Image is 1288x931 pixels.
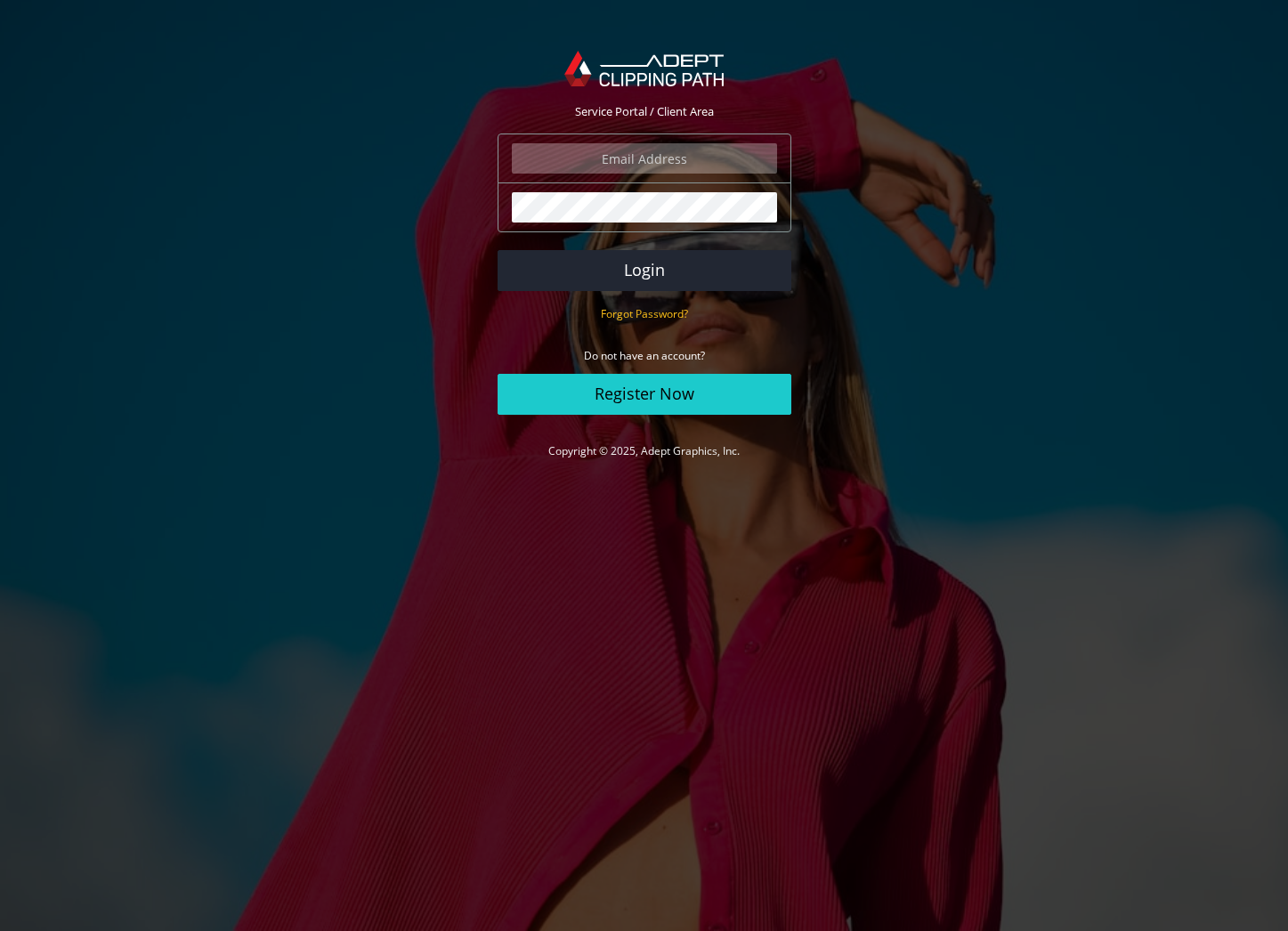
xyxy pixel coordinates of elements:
[498,250,791,291] button: Login
[548,443,740,458] a: Copyright © 2025, Adept Graphics, Inc.
[601,305,688,321] a: Forgot Password?
[575,103,714,119] span: Service Portal / Client Area
[601,306,688,321] small: Forgot Password?
[564,51,724,86] img: Adept Graphics
[584,348,705,363] small: Do not have an account?
[512,143,777,174] input: Email Address
[498,374,791,415] a: Register Now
